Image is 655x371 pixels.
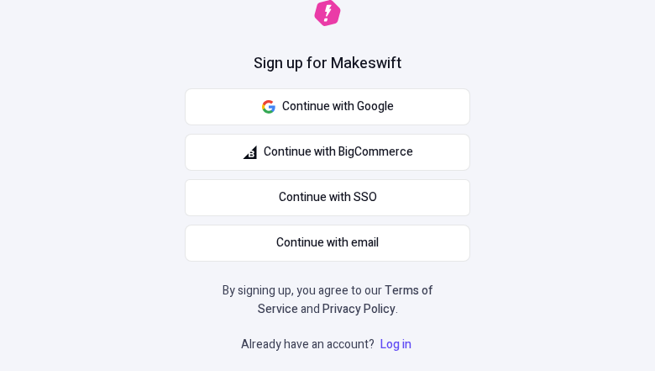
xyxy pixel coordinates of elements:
[258,282,433,318] a: Terms of Service
[185,225,470,262] button: Continue with email
[282,98,394,116] span: Continue with Google
[241,336,415,354] p: Already have an account?
[185,134,470,171] button: Continue with BigCommerce
[185,88,470,125] button: Continue with Google
[322,300,396,318] a: Privacy Policy
[217,282,438,319] p: By signing up, you agree to our and .
[377,336,415,353] a: Log in
[185,179,470,216] a: Continue with SSO
[254,53,401,75] h1: Sign up for Makeswift
[264,143,413,162] span: Continue with BigCommerce
[276,234,379,252] span: Continue with email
